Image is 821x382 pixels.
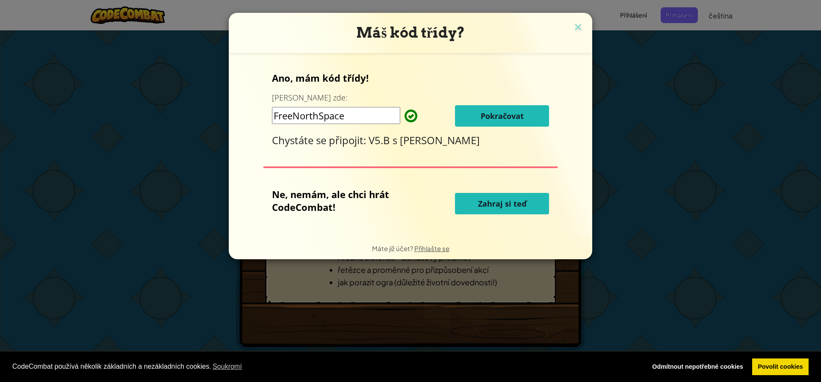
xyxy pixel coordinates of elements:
[272,92,347,103] label: [PERSON_NAME] zde:
[12,360,640,373] span: CodeCombat používá několik základních a nezákladních cookies.
[478,198,526,209] span: Zahraj si teď
[272,188,412,213] p: Ne, nemám, ale chci hrát CodeCombat!
[752,358,809,376] a: allow cookies
[400,133,480,147] span: [PERSON_NAME]
[393,133,400,147] span: s
[573,21,584,34] img: close icon
[481,111,524,121] span: Pokračovat
[369,133,393,147] span: V5.B
[372,244,414,252] span: Máte již účet?
[356,24,465,41] span: Máš kód třídy?
[414,244,449,252] a: Přihlašte se
[455,105,549,127] button: Pokračovat
[455,193,549,214] button: Zahraj si teď
[272,133,369,147] span: Chystáte se připojit:
[211,360,243,373] a: learn more about cookies
[272,71,549,84] p: Ano, mám kód třídy!
[647,358,749,376] a: deny cookies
